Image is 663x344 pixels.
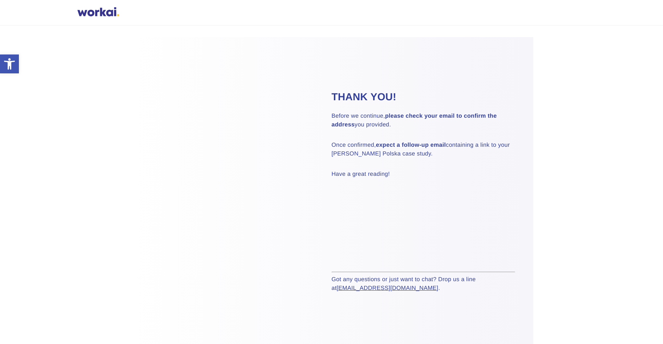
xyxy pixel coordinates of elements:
p: Got any questions or just want to chat? Drop us a line at . [332,275,515,293]
p: Once confirmed, containing a link to your [PERSON_NAME] Polska case study. [332,141,515,158]
strong: please check your email to confirm the address [332,113,497,128]
p: Have a great reading! [332,170,515,179]
p: Before we continue, you provided. [332,112,515,129]
a: [EMAIL_ADDRESS][DOMAIN_NAME] [336,285,438,291]
strong: expect a follow-up email [376,142,446,148]
h2: Thank you! [332,90,515,104]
